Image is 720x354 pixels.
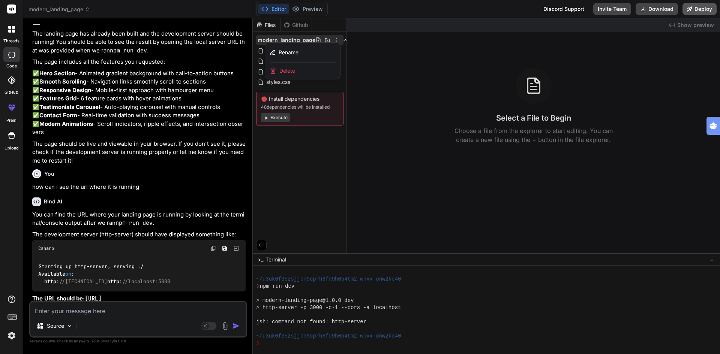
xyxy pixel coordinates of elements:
[258,4,289,14] button: Editor
[32,211,246,227] p: You can find the URL where your landing page is running by looking at the terminal/console output...
[110,47,147,54] code: npm run dev
[221,322,229,330] img: attachment
[32,230,246,239] p: The development server (http-server) should have displayed something like:
[38,263,171,286] code: Starting up http-server, serving ./ Available : http: http:
[539,3,589,15] div: Discord Support
[38,245,54,251] span: Csharp
[44,170,54,178] h6: You
[59,278,107,285] span: //[TECHNICAL_ID]
[233,245,240,252] img: Open in Browser
[6,63,17,69] label: code
[636,3,678,15] button: Download
[682,3,717,15] button: Deploy
[39,103,100,111] strong: Testimonials Carousel
[39,95,76,102] strong: Features Grid
[39,78,86,85] strong: Smooth Scrolling
[32,183,246,191] p: how can i see the url where it is running
[65,270,71,277] span: on
[115,219,153,227] code: npm run dev
[32,69,246,137] p: ✅ - Animated gradient background with call-to-action buttons ✅ - Navigation links smoothly scroll...
[279,49,298,56] span: Rename
[4,145,19,151] label: Upload
[3,38,19,44] label: threads
[122,278,170,285] span: //localhost:3000
[39,120,93,127] strong: Modern Animations
[29,338,247,345] p: Always double-check its answers. Your in Bind
[44,198,62,205] h6: Bind AI
[66,323,73,329] img: Pick Models
[6,117,16,124] label: prem
[32,30,246,55] p: The landing page has already been built and the development server should be running! You should ...
[210,245,216,251] img: copy
[232,322,240,330] img: icon
[32,295,102,302] strong: The URL should be:
[32,58,246,66] p: The page includes all the features you requested:
[39,112,77,119] strong: Contact Form
[4,89,18,96] label: GitHub
[5,329,18,342] img: settings
[39,87,91,94] strong: Responsive Design
[219,243,230,254] button: Save file
[28,6,90,13] span: modern_landing_page
[47,322,64,330] p: Source
[32,140,246,165] p: The page should be live and viewable in your browser. If you don't see it, please check if the de...
[39,70,75,77] strong: Hero Section
[289,4,326,14] button: Preview
[279,67,295,75] span: Delete
[85,295,102,302] code: [URL]
[593,3,631,15] button: Invite Team
[100,339,114,343] span: privacy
